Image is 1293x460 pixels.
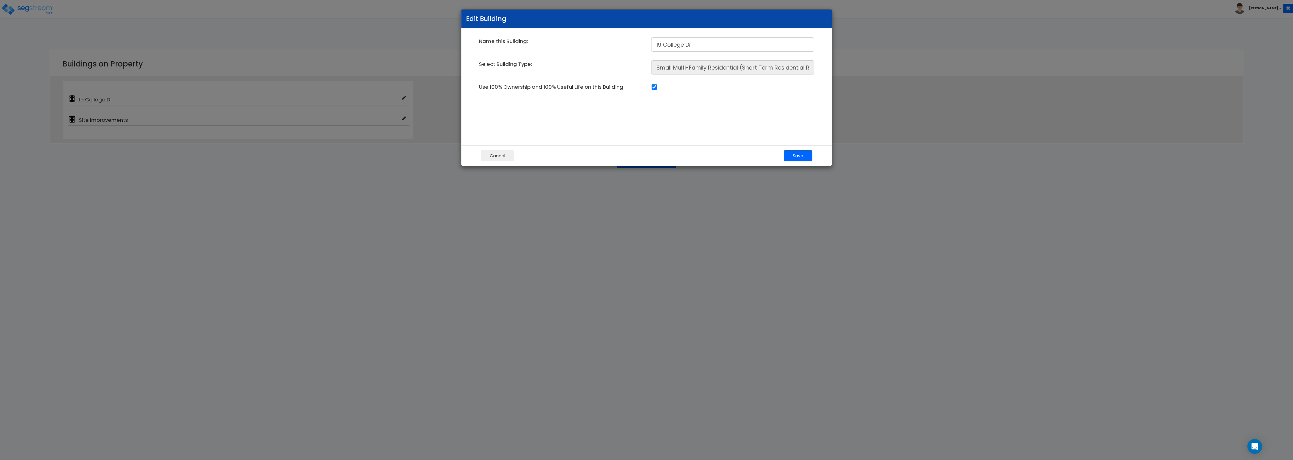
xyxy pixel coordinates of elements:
[784,150,812,161] button: Save
[481,150,514,161] button: Cancel
[474,60,646,68] div: Select Building Type:
[474,37,646,45] div: Name this Building:
[474,83,646,91] div: Use 100% Ownership and 100% Useful Life on this Building
[1247,439,1262,454] div: Open Intercom Messenger
[466,14,827,23] h5: Edit Building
